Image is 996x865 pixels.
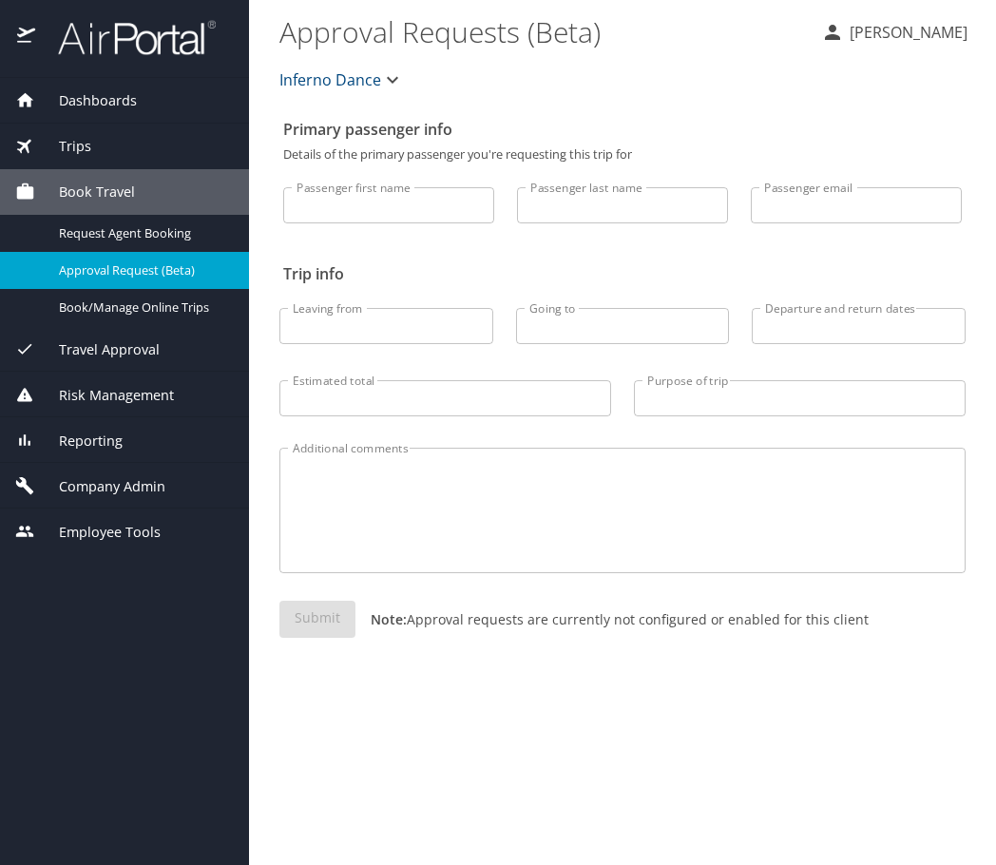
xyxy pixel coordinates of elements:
span: Inferno Dance [279,67,381,93]
h2: Trip info [283,259,962,289]
span: Reporting [35,431,123,452]
span: Book Travel [35,182,135,202]
img: airportal-logo.png [37,19,216,56]
img: icon-airportal.png [17,19,37,56]
p: Approval requests are currently not configured or enabled for this client [355,609,869,629]
span: Travel Approval [35,339,160,360]
span: Risk Management [35,385,174,406]
button: Inferno Dance [272,61,412,99]
span: Approval Request (Beta) [59,261,226,279]
span: Trips [35,136,91,157]
h1: Approval Requests (Beta) [279,2,806,61]
span: Dashboards [35,90,137,111]
button: [PERSON_NAME] [814,15,975,49]
span: Employee Tools [35,522,161,543]
span: Request Agent Booking [59,224,226,242]
p: Details of the primary passenger you're requesting this trip for [283,148,962,161]
span: Book/Manage Online Trips [59,298,226,317]
span: Company Admin [35,476,165,497]
strong: Note: [371,610,407,628]
h2: Primary passenger info [283,114,962,144]
p: [PERSON_NAME] [844,21,967,44]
